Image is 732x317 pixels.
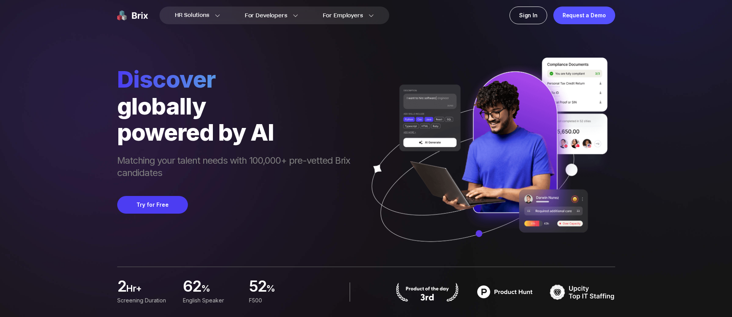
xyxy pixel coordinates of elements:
[358,58,615,264] img: ai generate
[183,279,201,295] span: 62
[117,119,358,145] div: powered by AI
[126,282,174,298] span: hr+
[249,279,266,295] span: 52
[249,296,305,305] div: F500
[553,7,615,24] a: Request a Demo
[550,282,615,302] img: TOP IT STAFFING
[175,9,209,22] span: HR Solutions
[323,12,363,20] span: For Employers
[510,7,547,24] a: Sign In
[245,12,287,20] span: For Developers
[472,282,538,302] img: product hunt badge
[117,93,358,119] div: globally
[183,296,239,305] div: English Speaker
[201,282,240,298] span: %
[117,196,188,214] button: Try for Free
[117,296,174,305] div: Screening duration
[117,65,358,93] span: Discover
[117,154,358,181] span: Matching your talent needs with 100,000+ pre-vetted Brix candidates
[117,279,126,295] span: 2
[395,282,460,302] img: product hunt badge
[266,282,305,298] span: %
